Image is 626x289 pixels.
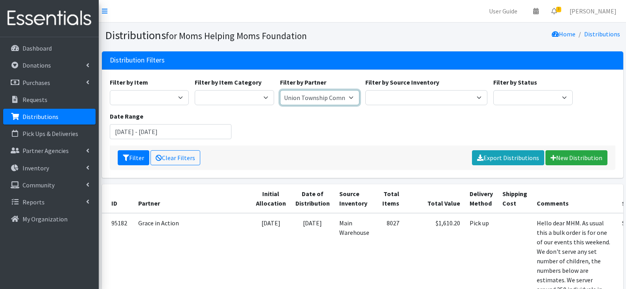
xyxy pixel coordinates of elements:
th: Delivery Method [465,184,498,213]
a: Dashboard [3,40,96,56]
p: Dashboard [23,44,52,52]
th: Date of Distribution [291,184,335,213]
label: Date Range [110,111,143,121]
p: Requests [23,96,47,104]
a: Inventory [3,160,96,176]
a: Pick Ups & Deliveries [3,126,96,142]
p: Purchases [23,79,50,87]
label: Filter by Status [493,77,537,87]
button: Filter [118,150,149,165]
label: Filter by Source Inventory [365,77,439,87]
a: Distributions [3,109,96,125]
p: Inventory [23,164,49,172]
label: Filter by Partner [280,77,326,87]
a: Reports [3,194,96,210]
h1: Distributions [105,28,360,42]
a: Donations [3,57,96,73]
th: Partner [133,184,251,213]
th: Comments [532,184,617,213]
a: Distributions [584,30,620,38]
th: Source Inventory [335,184,374,213]
img: HumanEssentials [3,5,96,32]
label: Filter by Item Category [195,77,261,87]
a: New Distribution [545,150,607,165]
th: Initial Allocation [251,184,291,213]
p: Partner Agencies [23,147,69,155]
p: My Organization [23,215,68,223]
a: Requests [3,92,96,108]
small: for Moms Helping Moms Foundation [166,30,307,42]
span: 3 [556,7,561,12]
a: Clear Filters [150,150,200,165]
a: User Guide [483,3,524,19]
a: 3 [545,3,563,19]
th: Shipping Cost [498,184,532,213]
a: [PERSON_NAME] [563,3,623,19]
input: January 1, 2011 - December 31, 2011 [110,124,232,139]
p: Pick Ups & Deliveries [23,130,78,138]
a: Purchases [3,75,96,91]
th: ID [102,184,133,213]
a: Export Distributions [472,150,544,165]
p: Reports [23,198,45,206]
p: Donations [23,61,51,69]
label: Filter by Item [110,77,148,87]
p: Distributions [23,113,58,121]
a: Partner Agencies [3,143,96,159]
h3: Distribution Filters [110,56,165,64]
a: Community [3,177,96,193]
th: Total Items [374,184,404,213]
a: My Organization [3,211,96,227]
a: Home [552,30,575,38]
p: Community [23,181,55,189]
th: Total Value [404,184,465,213]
